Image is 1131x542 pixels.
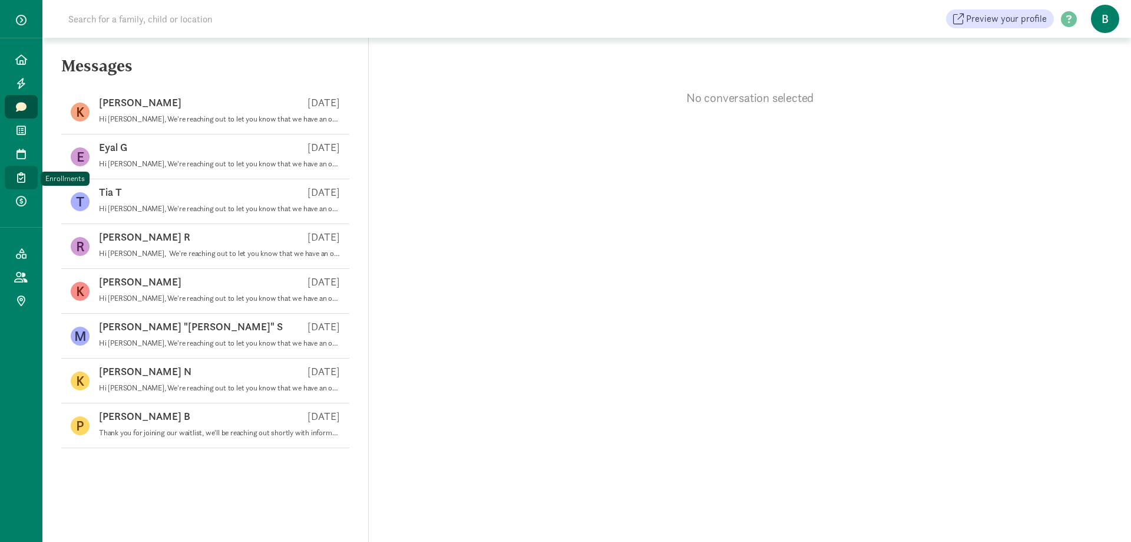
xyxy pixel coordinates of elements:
p: Hi [PERSON_NAME], We're reaching out to let you know that we have an opening that appears to meet... [99,294,340,303]
figure: K [71,372,90,390]
p: [PERSON_NAME] B [99,409,190,423]
span: B [1091,5,1119,33]
figure: M [71,327,90,346]
p: [DATE] [307,320,340,334]
p: [PERSON_NAME] "[PERSON_NAME]" S [99,320,283,334]
figure: R [71,237,90,256]
p: No conversation selected [369,90,1131,106]
p: [DATE] [307,364,340,379]
figure: E [71,147,90,166]
p: [DATE] [307,409,340,423]
figure: T [71,192,90,211]
p: [DATE] [307,140,340,155]
p: Hi [PERSON_NAME], We're reaching out to let you know that we have an opening that appears to meet... [99,114,340,124]
figure: K [71,103,90,121]
p: Hi [PERSON_NAME], We're reaching out to let you know that we have an opening that appears to meet... [99,159,340,169]
p: [PERSON_NAME] N [99,364,191,379]
p: Eyal G [99,140,127,155]
p: Hi [PERSON_NAME], We're reaching out to let you know that we have an opening that appears to meet... [99,383,340,393]
p: Hi [PERSON_NAME], We're reaching out to let you know that we have an opening that appears to meet... [99,339,340,348]
figure: P [71,416,90,435]
p: Hi [PERSON_NAME], We're reaching out to let you know that we have an opening that appears to meet... [99,204,340,213]
p: [DATE] [307,185,340,199]
p: [PERSON_NAME] [99,96,181,110]
input: Search for a family, child or location [61,7,392,31]
p: Thank you for joining our waitlist, we'll be reaching out shortly with information about registra... [99,428,340,438]
p: [DATE] [307,96,340,110]
p: [DATE] [307,230,340,244]
p: Hi [PERSON_NAME], We're reaching out to let you know that we have an opening that appears to meet... [99,249,340,258]
figure: K [71,282,90,301]
p: Tia T [99,185,122,199]
p: [PERSON_NAME] R [99,230,190,244]
p: [DATE] [307,275,340,289]
span: Preview your profile [966,12,1047,26]
h5: Messages [42,57,368,85]
a: Preview your profile [946,9,1054,28]
p: [PERSON_NAME] [99,275,181,289]
div: Enrollments [45,173,85,185]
